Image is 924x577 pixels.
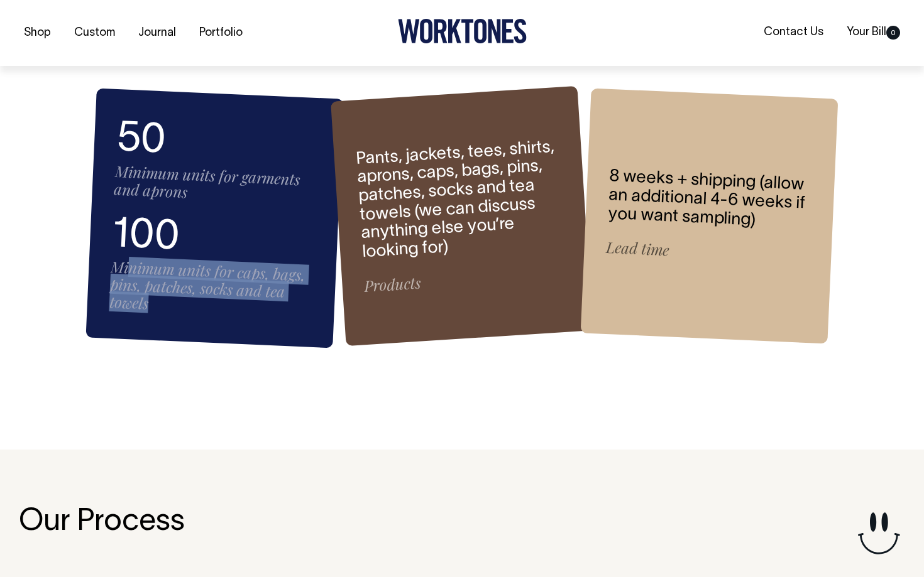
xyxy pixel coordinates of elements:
[356,138,566,262] h6: Pants, jackets, tees, shirts, aprons, caps, bags, pins, patches, socks and tea towels (we can dis...
[759,22,828,43] a: Contact Us
[109,256,305,313] span: Minimum units for caps, bags, pins, patches, socks and tea towels
[19,23,56,43] a: Shop
[842,22,905,43] a: Your Bill0
[607,168,813,232] h6: 8 weeks + shipping (allow an additional 4-6 weeks if you want sampling)
[19,506,905,539] h3: Our Process
[116,117,321,171] h6: 50
[111,212,316,267] h6: 100
[114,161,300,202] span: Minimum units for garments and aprons
[69,23,120,43] a: Custom
[194,23,248,43] a: Portfolio
[606,239,810,264] span: Lead time
[886,26,900,40] span: 0
[364,264,568,294] span: Products
[133,23,181,43] a: Journal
